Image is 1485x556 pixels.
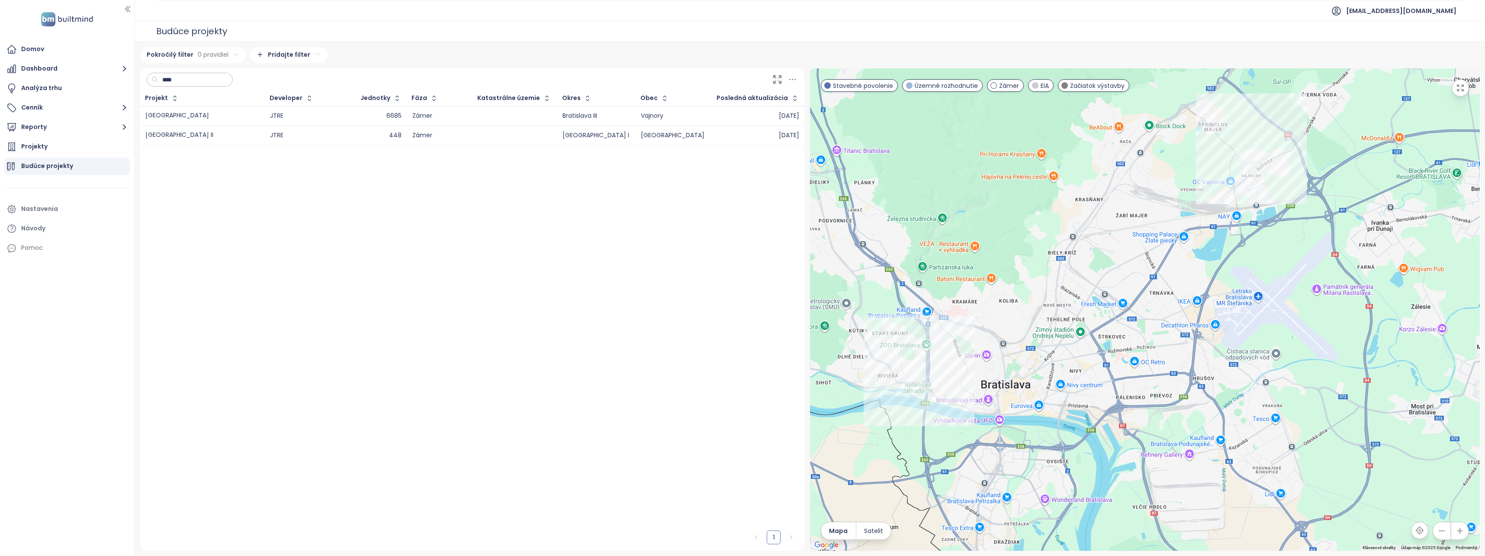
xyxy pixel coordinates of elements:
div: [DATE] [716,113,799,119]
span: Stavebné povolenie [833,81,893,91]
a: Budúce projekty [4,158,130,175]
a: Projekty [4,138,130,155]
button: Reporty [4,119,130,136]
div: Budúce projekty [156,23,227,40]
span: Územné rozhodnutie [915,81,978,91]
div: Developer [270,95,302,101]
button: right [784,530,798,544]
span: Mapa [829,526,848,536]
div: Posledná aktualizácia [717,95,788,101]
li: Nasledujúca strana [784,530,798,544]
div: Fáza [411,95,427,101]
img: logo [39,10,96,28]
div: Budúce projekty [21,161,73,171]
div: Pomoc [21,242,43,253]
span: left [754,535,759,540]
div: Domov [21,44,44,55]
div: 448 [347,133,402,138]
div: Vajnory [641,113,705,119]
span: Údaje máp ©2025 Google [1401,545,1450,550]
li: 1 [767,530,781,544]
div: Návody [21,223,45,234]
span: EIA [1041,81,1049,91]
span: Zámer [999,81,1019,91]
div: Pomoc [4,239,130,257]
button: Dashboard [4,60,130,78]
div: Okres [562,95,581,101]
div: Jednotky [360,95,390,101]
span: 0 pravidiel [198,50,228,59]
a: 1 [767,531,780,544]
div: Obec [640,95,658,101]
li: Predchádzajúca strana [749,530,763,544]
span: Začiatok výstavby [1070,81,1125,91]
div: Katastrálne územie [477,95,540,101]
button: Mapa [821,522,856,540]
div: 6685 [347,113,402,119]
div: Bratislava III [562,113,630,119]
img: Google [812,540,841,551]
span: right [788,535,794,540]
div: Projekt [145,95,168,101]
button: Klávesové skratky [1363,545,1396,551]
div: [GEOGRAPHIC_DATA] [145,113,209,119]
span: Satelit [864,526,883,536]
div: Zámer [412,133,467,138]
span: [EMAIL_ADDRESS][DOMAIN_NAME] [1346,0,1456,21]
button: left [749,530,763,544]
div: Pridajte filter [250,47,328,63]
div: [GEOGRAPHIC_DATA] [641,133,705,138]
div: Pokročilý filter [140,47,246,63]
div: Analýza trhu [21,83,62,94]
div: Projekty [21,141,48,152]
a: Otvoriť túto oblasť v Mapách Google (otvorí nové okno) [812,540,841,551]
a: Návody [4,220,130,237]
div: JTRE [270,113,283,119]
div: [DATE] [716,133,799,138]
a: Analýza trhu [4,80,130,97]
a: Domov [4,41,130,58]
button: Cenník [4,99,130,116]
a: Nastavenia [4,200,130,218]
div: JTRE [270,133,283,138]
div: Zámer [412,113,467,119]
div: [GEOGRAPHIC_DATA] II [145,132,213,139]
div: [GEOGRAPHIC_DATA] I [562,133,630,138]
a: Podmienky [1456,545,1477,550]
button: Satelit [856,522,891,540]
div: Nastavenia [21,204,58,214]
